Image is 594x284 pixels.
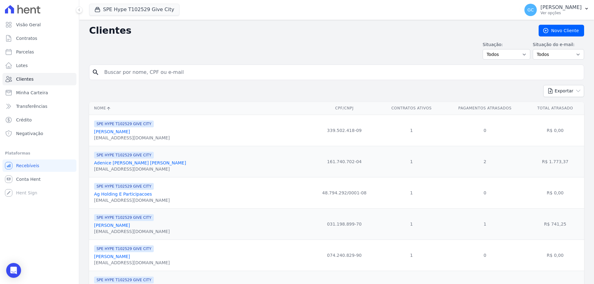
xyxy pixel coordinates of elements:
td: 161.740.702-04 [309,146,379,177]
div: [EMAIL_ADDRESS][DOMAIN_NAME] [94,135,170,141]
th: Contratos Ativos [379,102,444,115]
a: Adenice [PERSON_NAME] [PERSON_NAME] [94,160,186,165]
td: 1 [379,115,444,146]
a: [PERSON_NAME] [94,129,130,134]
td: 1 [444,208,526,239]
td: 0 [444,177,526,208]
th: CPF/CNPJ [309,102,379,115]
td: 1 [379,146,444,177]
span: SPE HYPE T102529 GIVE CITY [94,277,154,283]
td: 1 [379,177,444,208]
a: Minha Carteira [2,87,76,99]
td: 1 [379,208,444,239]
a: Contratos [2,32,76,45]
i: search [92,69,99,76]
td: R$ 0,00 [526,239,584,271]
span: SPE HYPE T102529 GIVE CITY [94,152,154,159]
span: Transferências [16,103,47,109]
td: R$ 741,25 [526,208,584,239]
span: GC [527,8,534,12]
span: SPE HYPE T102529 GIVE CITY [94,245,154,252]
div: Plataformas [5,150,74,157]
div: [EMAIL_ADDRESS][DOMAIN_NAME] [94,228,170,235]
a: Crédito [2,114,76,126]
label: Situação: [483,41,530,48]
th: Total Atrasado [526,102,584,115]
div: [EMAIL_ADDRESS][DOMAIN_NAME] [94,166,186,172]
span: Clientes [16,76,33,82]
a: Ag Holding E Participacoes [94,192,152,197]
p: Ver opções [540,11,582,15]
a: Recebíveis [2,159,76,172]
input: Buscar por nome, CPF ou e-mail [101,66,581,78]
span: Conta Hent [16,176,41,182]
span: SPE HYPE T102529 GIVE CITY [94,214,154,221]
span: Negativação [16,130,43,137]
th: Pagamentos Atrasados [444,102,526,115]
td: 339.502.418-09 [309,115,379,146]
div: [EMAIL_ADDRESS][DOMAIN_NAME] [94,197,170,203]
span: Contratos [16,35,37,41]
span: Parcelas [16,49,34,55]
label: Situação do e-mail: [533,41,584,48]
td: R$ 0,00 [526,115,584,146]
td: 48.794.292/0001-08 [309,177,379,208]
td: R$ 1.773,37 [526,146,584,177]
span: Recebíveis [16,163,39,169]
a: Transferências [2,100,76,112]
td: 074.240.829-90 [309,239,379,271]
a: Parcelas [2,46,76,58]
span: Minha Carteira [16,90,48,96]
a: Clientes [2,73,76,85]
td: 0 [444,115,526,146]
td: 031.198.899-70 [309,208,379,239]
span: Lotes [16,62,28,69]
a: Negativação [2,127,76,140]
span: SPE HYPE T102529 GIVE CITY [94,183,154,190]
td: 1 [379,239,444,271]
a: [PERSON_NAME] [94,223,130,228]
button: Exportar [543,85,584,97]
th: Nome [89,102,309,115]
a: [PERSON_NAME] [94,254,130,259]
span: Crédito [16,117,32,123]
div: Open Intercom Messenger [6,263,21,278]
a: Lotes [2,59,76,72]
button: GC [PERSON_NAME] Ver opções [519,1,594,19]
a: Visão Geral [2,19,76,31]
div: [EMAIL_ADDRESS][DOMAIN_NAME] [94,260,170,266]
td: R$ 0,00 [526,177,584,208]
p: [PERSON_NAME] [540,4,582,11]
span: SPE HYPE T102529 GIVE CITY [94,121,154,127]
td: 2 [444,146,526,177]
a: Conta Hent [2,173,76,185]
td: 0 [444,239,526,271]
button: SPE Hype T102529 Give City [89,4,179,15]
span: Visão Geral [16,22,41,28]
h2: Clientes [89,25,529,36]
a: Novo Cliente [539,25,584,36]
